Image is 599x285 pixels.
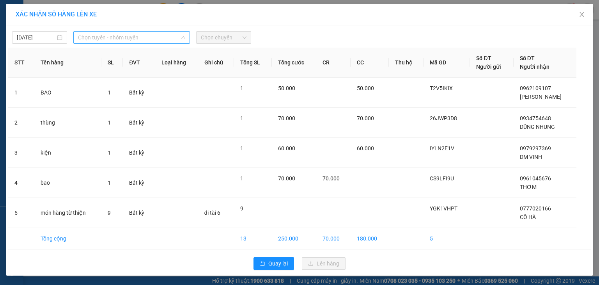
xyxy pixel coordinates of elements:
span: down [181,35,186,40]
span: 50.000 [278,85,295,91]
td: 70.000 [316,228,351,249]
td: 180.000 [351,228,388,249]
span: 60.000 [357,145,374,151]
span: 0962109107 [520,85,551,91]
span: Chọn chuyến [201,32,246,43]
td: 250.000 [272,228,317,249]
span: IYLN2E1V [430,145,454,151]
th: Thu hộ [389,48,424,78]
th: Mã GD [424,48,470,78]
span: Quay lại [268,259,288,268]
span: Chọn tuyến - nhóm tuyến [78,32,185,43]
td: 5 [8,198,34,228]
span: Người gửi [476,64,501,70]
td: 13 [234,228,271,249]
th: STT [8,48,34,78]
span: [PERSON_NAME] [520,94,562,100]
td: 2 [8,108,34,138]
span: [PERSON_NAME] HCM [70,43,152,52]
td: 3 [8,138,34,168]
span: CÔ HÀ [520,214,536,220]
span: 70.000 [357,115,374,121]
button: uploadLên hàng [302,257,346,270]
span: bao [70,54,89,68]
span: 50.000 [357,85,374,91]
td: Tổng cộng [34,228,101,249]
span: XÁC NHẬN SỐ HÀNG LÊN XE [16,11,97,18]
td: bao [34,168,101,198]
span: T2V5IKIX [430,85,453,91]
span: [DATE] 09:08 [70,21,98,27]
span: 60.000 [278,145,295,151]
span: Số ĐT [476,55,491,61]
span: Số ĐT [520,55,535,61]
span: Người nhận [520,64,549,70]
span: Gửi: [70,30,85,39]
span: 70.000 [278,175,295,182]
td: 5 [424,228,470,249]
th: CR [316,48,351,78]
th: CC [351,48,388,78]
th: Tên hàng [34,48,101,78]
span: rollback [260,261,265,267]
td: 4 [8,168,34,198]
span: 0934754648 [520,115,551,121]
span: CS9LFI9U [430,175,454,182]
span: 70.000 [278,115,295,121]
span: 0979297369 [520,145,551,151]
h2: CS9LFI9U [4,24,43,36]
input: 15/10/2025 [17,33,55,42]
td: kiện [34,138,101,168]
button: rollbackQuay lại [253,257,294,270]
span: 26JWP3D8 [430,115,457,121]
span: 0777020166 [520,205,551,212]
span: THƠM [520,184,537,190]
th: Tổng SL [234,48,271,78]
span: DŨNG NHUNG [520,124,555,130]
th: Tổng cước [272,48,317,78]
td: BAO [34,78,101,108]
span: YGK1VHPT [430,205,457,212]
td: 1 [8,78,34,108]
b: Cô Hai [20,5,52,17]
span: close [579,11,585,18]
span: DM VINH [520,154,542,160]
button: Close [571,4,593,26]
span: 0961045676 [520,175,551,182]
td: món hàng từ thiện [34,198,101,228]
span: 70.000 [323,175,340,182]
td: thùng [34,108,101,138]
